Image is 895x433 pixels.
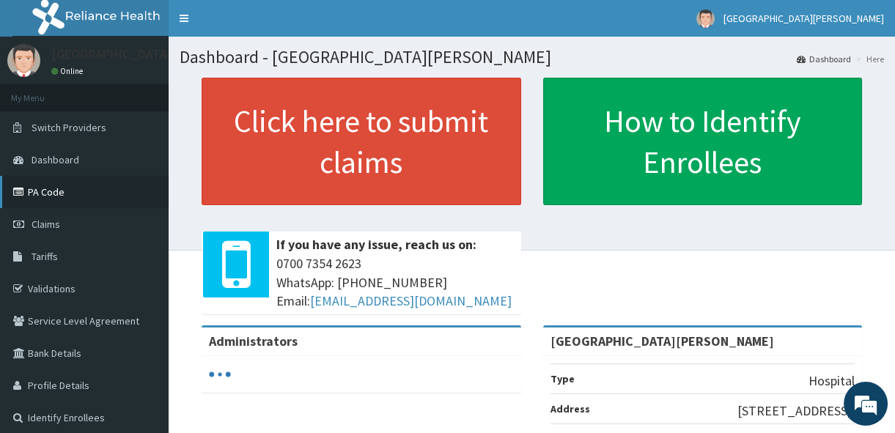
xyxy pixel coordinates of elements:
a: How to Identify Enrollees [543,78,863,205]
span: 0700 7354 2623 WhatsApp: [PHONE_NUMBER] Email: [276,254,514,311]
span: [GEOGRAPHIC_DATA][PERSON_NAME] [723,12,884,25]
p: [GEOGRAPHIC_DATA][PERSON_NAME] [51,48,268,61]
img: User Image [696,10,715,28]
p: [STREET_ADDRESS]. [737,401,855,421]
b: Address [550,402,590,415]
img: User Image [7,44,40,77]
b: Administrators [209,333,298,349]
li: Here [852,53,884,65]
span: Switch Providers [32,121,106,134]
a: Click here to submit claims [202,78,521,205]
span: Tariffs [32,250,58,263]
b: Type [550,372,575,385]
a: Dashboard [797,53,851,65]
h1: Dashboard - [GEOGRAPHIC_DATA][PERSON_NAME] [180,48,884,67]
a: [EMAIL_ADDRESS][DOMAIN_NAME] [310,292,512,309]
svg: audio-loading [209,363,231,385]
b: If you have any issue, reach us on: [276,236,476,253]
span: Claims [32,218,60,231]
strong: [GEOGRAPHIC_DATA][PERSON_NAME] [550,333,774,349]
a: Online [51,66,86,76]
p: Hospital [809,371,855,391]
span: Dashboard [32,153,79,166]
